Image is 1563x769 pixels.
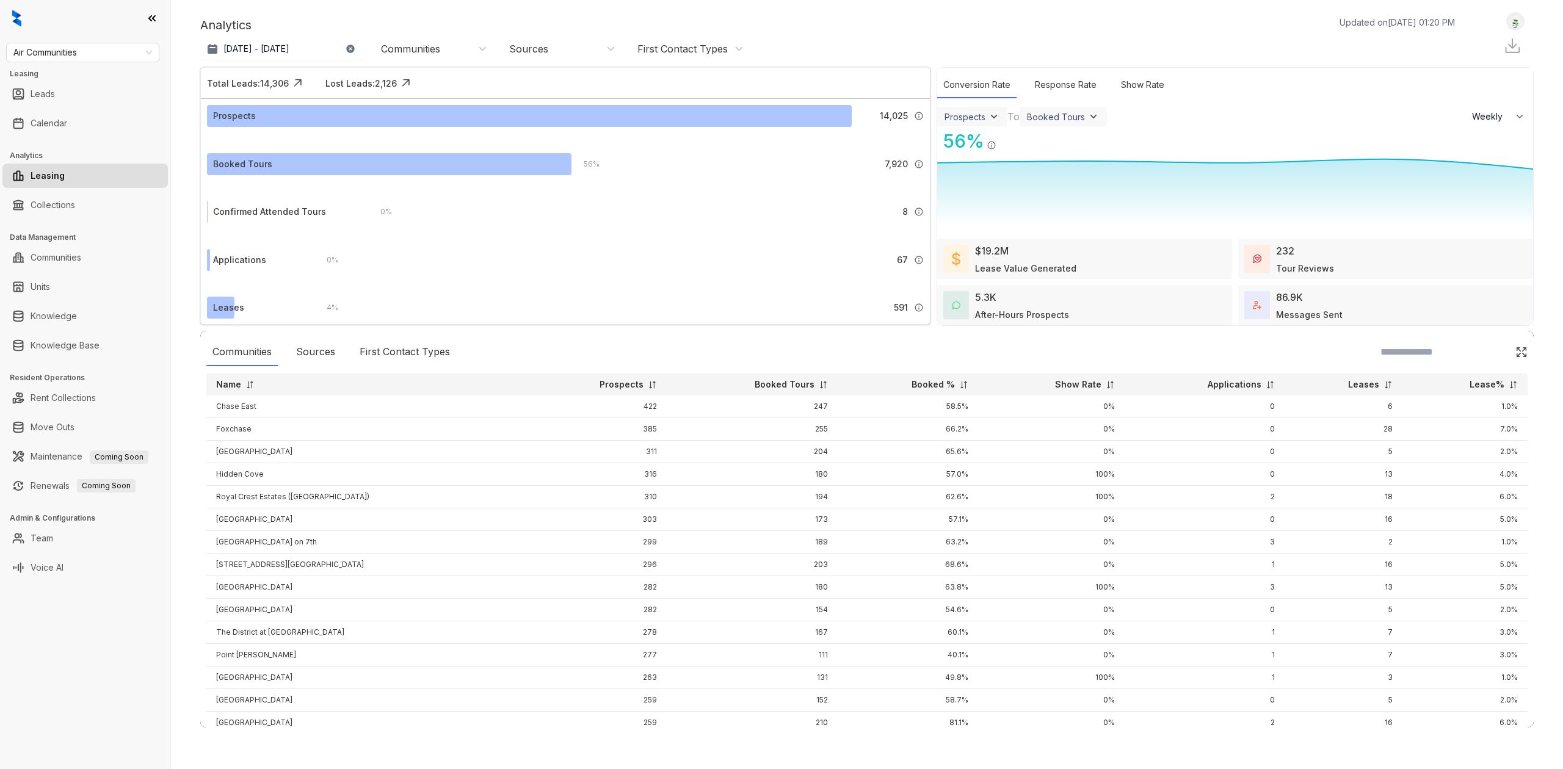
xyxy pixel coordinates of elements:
td: [GEOGRAPHIC_DATA] [206,666,525,689]
td: 3 [1285,666,1403,689]
td: Hidden Cove [206,463,525,486]
img: Info [914,255,924,265]
div: Conversion Rate [937,72,1017,98]
div: 4 % [314,301,338,314]
a: Units [31,275,50,299]
td: 60.1% [838,621,978,644]
td: 277 [525,644,667,666]
td: 1.0% [1402,395,1528,418]
td: Royal Crest Estates ([GEOGRAPHIC_DATA]) [206,486,525,508]
img: sorting [1106,380,1115,389]
a: Rent Collections [31,386,96,410]
a: Collections [31,193,75,217]
div: Sources [290,338,341,366]
img: TourReviews [1253,255,1261,263]
div: First Contact Types [637,42,728,56]
div: Sources [509,42,548,56]
div: Applications [213,253,266,267]
span: 7,920 [885,157,908,171]
td: 5 [1285,689,1403,712]
td: 259 [525,712,667,734]
img: ViewFilterArrow [1087,110,1100,123]
td: 282 [525,576,667,599]
td: 0 [1125,508,1285,531]
td: 57.0% [838,463,978,486]
td: 259 [525,689,667,712]
h3: Analytics [10,150,170,161]
img: LeaseValue [952,251,960,266]
td: 16 [1285,554,1403,576]
span: Weekly [1472,110,1509,123]
td: [GEOGRAPHIC_DATA] [206,441,525,463]
td: 0% [978,644,1125,666]
td: 311 [525,441,667,463]
div: Prospects [945,112,985,122]
div: 232 [1276,244,1294,258]
td: 3 [1125,576,1285,599]
td: 263 [525,666,667,689]
td: 0 [1125,463,1285,486]
button: Weekly [1465,106,1533,128]
td: 5.0% [1402,508,1528,531]
td: 63.8% [838,576,978,599]
li: Knowledge [2,304,168,328]
div: Prospects [213,109,256,123]
li: Collections [2,193,168,217]
img: Click Icon [996,129,1015,148]
p: Booked Tours [755,378,814,391]
a: Team [31,526,53,551]
td: 0 [1125,418,1285,441]
td: 28 [1285,418,1403,441]
div: Messages Sent [1276,308,1343,321]
td: 152 [667,689,838,712]
span: Air Communities [13,43,152,62]
td: 4.0% [1402,463,1528,486]
td: 0% [978,554,1125,576]
td: Foxchase [206,418,525,441]
td: 100% [978,666,1125,689]
img: Download [1503,37,1521,55]
img: AfterHoursConversations [952,301,960,310]
h3: Data Management [10,232,170,243]
td: 1 [1125,554,1285,576]
div: Booked Tours [1027,112,1085,122]
td: 13 [1285,463,1403,486]
h3: Admin & Configurations [10,513,170,524]
td: 7.0% [1402,418,1528,441]
td: 173 [667,508,838,531]
li: Team [2,526,168,551]
td: [GEOGRAPHIC_DATA] [206,576,525,599]
td: 3 [1125,531,1285,554]
td: 154 [667,599,838,621]
td: 16 [1285,712,1403,734]
div: Tour Reviews [1276,262,1334,275]
div: Total Leads: 14,306 [207,77,289,90]
td: 5 [1285,441,1403,463]
div: 0 % [368,205,392,218]
img: sorting [1266,380,1275,389]
td: 0 [1125,689,1285,712]
td: 255 [667,418,838,441]
td: 1 [1125,621,1285,644]
td: [GEOGRAPHIC_DATA] on 7th [206,531,525,554]
td: 49.8% [838,666,978,689]
img: sorting [648,380,657,389]
td: 0% [978,531,1125,554]
img: sorting [245,380,255,389]
td: 2 [1125,712,1285,734]
td: 180 [667,463,838,486]
td: 66.2% [838,418,978,441]
td: Point [PERSON_NAME] [206,644,525,666]
td: 1 [1125,644,1285,666]
td: [GEOGRAPHIC_DATA] [206,599,525,621]
td: [GEOGRAPHIC_DATA] [206,508,525,531]
li: Knowledge Base [2,333,168,358]
img: sorting [1509,380,1518,389]
span: 591 [894,301,908,314]
td: 100% [978,486,1125,508]
p: Prospects [600,378,644,391]
p: Show Rate [1055,378,1101,391]
td: 58.7% [838,689,978,712]
td: 189 [667,531,838,554]
td: 0% [978,418,1125,441]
